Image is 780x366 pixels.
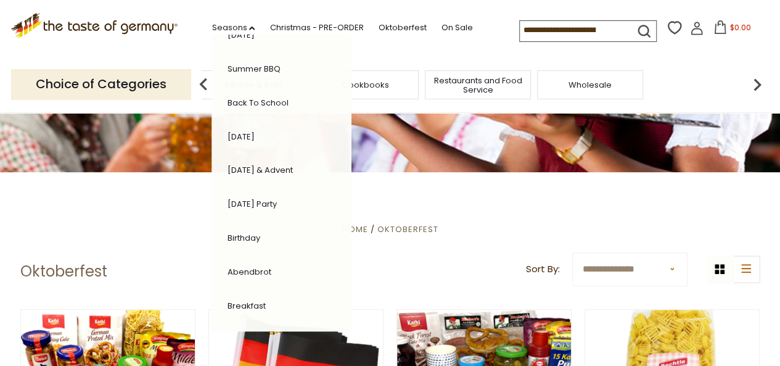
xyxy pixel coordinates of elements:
h1: Oktoberfest [20,262,107,281]
img: previous arrow [191,72,216,97]
a: Restaurants and Food Service [429,76,527,94]
a: Back to School [227,97,288,109]
a: Abendbrot [227,266,271,278]
a: [DATE] [227,131,254,143]
span: $0.00 [729,22,750,33]
a: Wholesale [569,80,612,89]
a: Christmas - PRE-ORDER [269,21,363,35]
a: Summer BBQ [227,63,280,75]
img: next arrow [745,72,770,97]
button: $0.00 [706,20,758,39]
a: [DATE] & Advent [227,164,292,176]
label: Sort By: [526,262,560,277]
a: Oktoberfest [378,21,426,35]
a: [DATE] Party [227,198,276,210]
a: [DATE] [227,29,254,41]
a: Seasons [211,21,255,35]
a: On Sale [441,21,472,35]
p: Choice of Categories [11,69,191,99]
a: Oktoberfest [377,223,438,235]
a: Breakfast [227,300,265,312]
a: Birthday [227,232,260,244]
a: Cookbooks [342,80,389,89]
a: Home [342,223,367,235]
